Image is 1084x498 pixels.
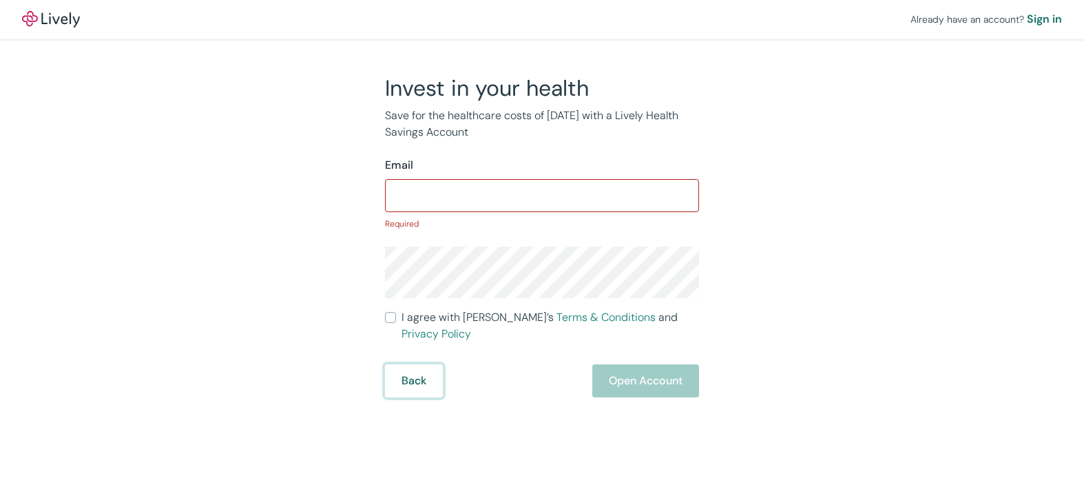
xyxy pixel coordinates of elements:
[22,11,80,28] a: LivelyLively
[22,11,80,28] img: Lively
[402,326,471,341] a: Privacy Policy
[385,364,443,397] button: Back
[385,218,699,230] p: Required
[385,74,699,102] h2: Invest in your health
[385,157,413,174] label: Email
[385,107,699,141] p: Save for the healthcare costs of [DATE] with a Lively Health Savings Account
[556,310,656,324] a: Terms & Conditions
[910,11,1062,28] div: Already have an account?
[1027,11,1062,28] a: Sign in
[402,309,699,342] span: I agree with [PERSON_NAME]’s and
